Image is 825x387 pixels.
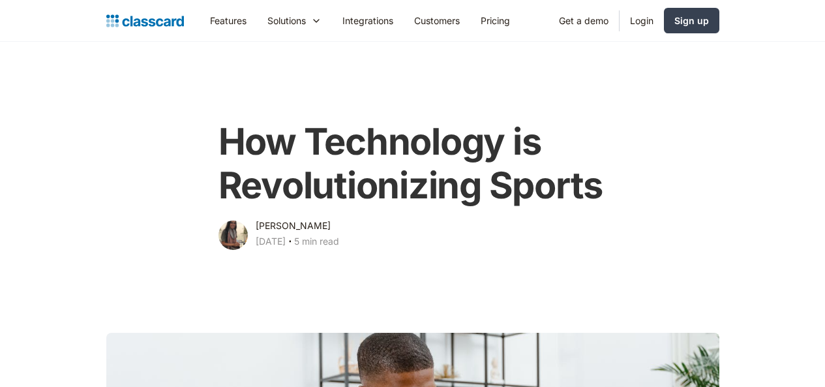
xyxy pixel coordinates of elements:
[332,6,404,35] a: Integrations
[256,234,286,249] div: [DATE]
[620,6,664,35] a: Login
[256,218,331,234] div: [PERSON_NAME]
[267,14,306,27] div: Solutions
[200,6,257,35] a: Features
[664,8,719,33] a: Sign up
[257,6,332,35] div: Solutions
[470,6,520,35] a: Pricing
[404,6,470,35] a: Customers
[294,234,339,249] div: 5 min read
[286,234,294,252] div: ‧
[106,12,184,30] a: home
[218,120,607,208] h1: How Technology is Revolutionizing Sports
[674,14,709,27] div: Sign up
[548,6,619,35] a: Get a demo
